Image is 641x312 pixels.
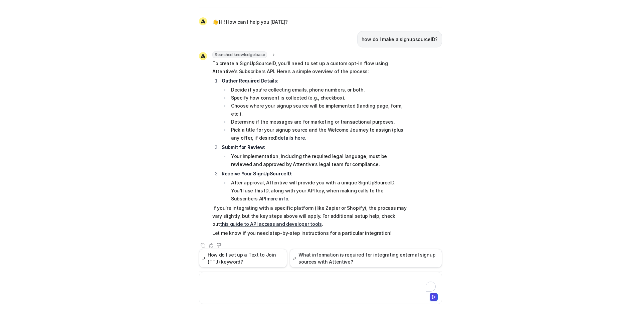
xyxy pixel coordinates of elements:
[201,276,440,292] div: To enrich screen reader interactions, please activate Accessibility in Grammarly extension settings
[229,94,408,102] li: Specify how consent is collected (e.g., checkbox).
[229,126,408,142] li: Pick a title for your signup source and the Welcome Journey to assign (plus any offer, if desired) .
[199,249,287,268] button: How do I set up a Text to Join (TTJ) keyword?
[222,78,278,84] strong: Gather Required Details:
[222,144,265,150] strong: Submit for Review:
[290,249,442,268] button: What information is required for integrating external signup sources with Attentive?
[266,196,288,201] a: more info
[212,51,267,58] span: Searched knowledge base
[229,118,408,126] li: Determine if the messages are for marketing or transactional purposes.
[229,102,408,118] li: Choose where your signup source will be implemented (landing page, form, etc.).
[199,17,207,25] img: Widget
[229,86,408,94] li: Decide if you’re collecting emails, phone numbers, or both.
[362,35,438,43] p: how do I make a signupsourceID?
[278,135,305,141] a: details here
[199,52,207,60] img: Widget
[222,171,292,176] strong: Receive Your SignUpSourceID:
[229,152,408,168] li: Your implementation, including the required legal language, must be reviewed and approved by Atte...
[212,18,288,26] p: 👋 Hi! How can I help you [DATE]?
[212,59,408,75] p: To create a SignUpSourceID, you'll need to set up a custom opt-in flow using Attentive's Subscrib...
[212,204,408,228] p: If you’re integrating with a specific platform (like Zapier or Shopify), the process may vary sli...
[229,179,408,203] li: After approval, Attentive will provide you with a unique SignUpSourceID. You’ll use this ID, alon...
[212,229,408,237] p: Let me know if you need step-by-step instructions for a particular integration!
[220,221,322,227] a: this guide to API access and developer tools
